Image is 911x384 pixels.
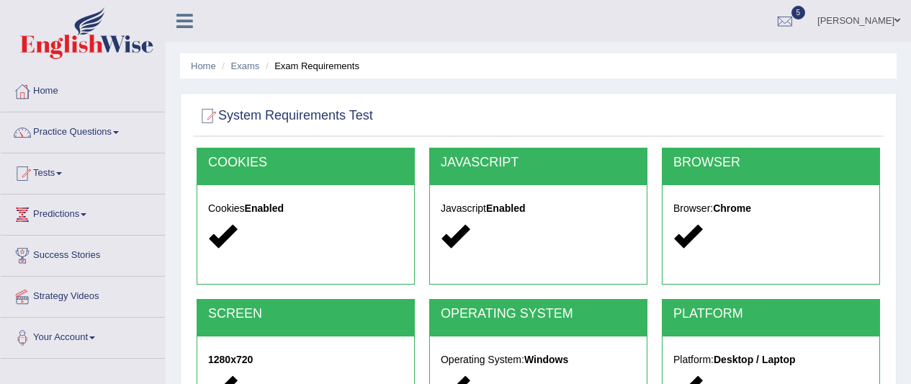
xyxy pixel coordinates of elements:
[208,156,403,170] h2: COOKIES
[1,318,165,354] a: Your Account
[208,354,253,365] strong: 1280x720
[1,71,165,107] a: Home
[1,153,165,189] a: Tests
[524,354,568,365] strong: Windows
[231,61,260,71] a: Exams
[1,236,165,272] a: Success Stories
[191,61,216,71] a: Home
[197,105,373,127] h2: System Requirements Test
[713,202,751,214] strong: Chrome
[791,6,806,19] span: 5
[673,354,869,365] h5: Platform:
[714,354,796,365] strong: Desktop / Laptop
[208,203,403,214] h5: Cookies
[441,307,636,321] h2: OPERATING SYSTEM
[262,59,359,73] li: Exam Requirements
[245,202,284,214] strong: Enabled
[673,307,869,321] h2: PLATFORM
[441,354,636,365] h5: Operating System:
[673,203,869,214] h5: Browser:
[486,202,525,214] strong: Enabled
[1,195,165,231] a: Predictions
[1,277,165,313] a: Strategy Videos
[441,156,636,170] h2: JAVASCRIPT
[208,307,403,321] h2: SCREEN
[441,203,636,214] h5: Javascript
[1,112,165,148] a: Practice Questions
[673,156,869,170] h2: BROWSER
